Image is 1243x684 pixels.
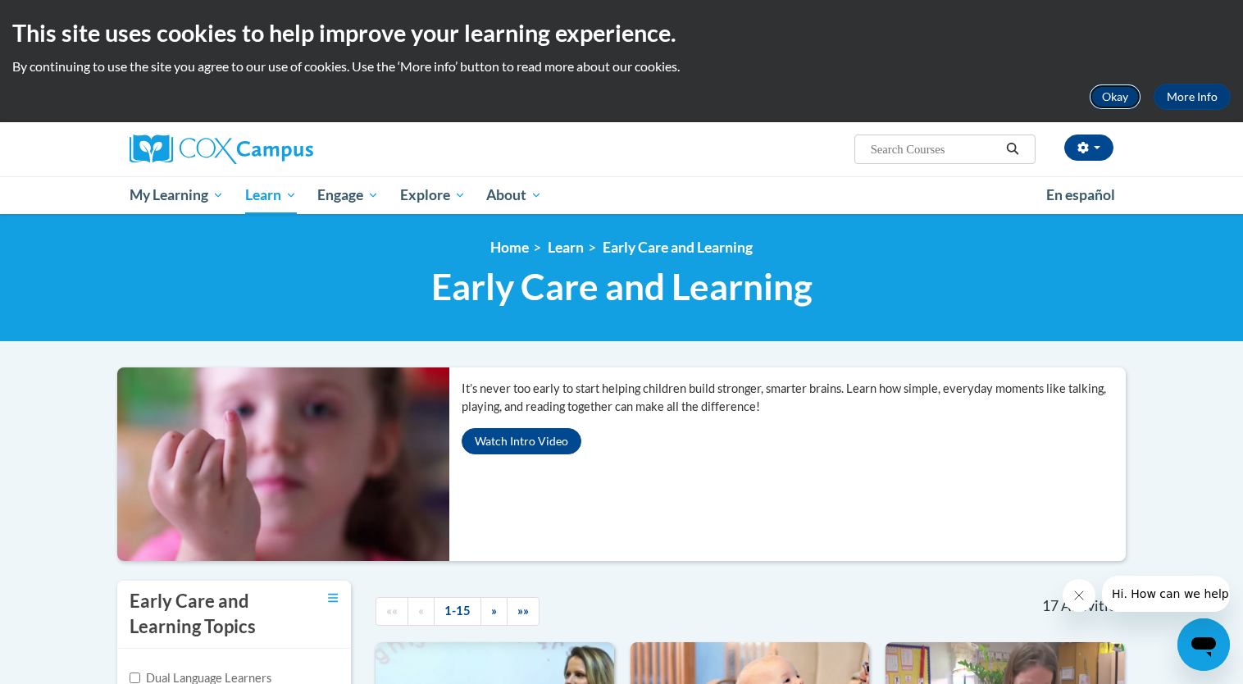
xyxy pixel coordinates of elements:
span: 17 [1042,597,1059,615]
iframe: Button to launch messaging window [1177,618,1230,671]
a: Begining [376,597,408,626]
a: Toggle collapse [328,589,339,607]
a: Early Care and Learning [603,239,753,256]
a: End [507,597,540,626]
span: «« [386,604,398,618]
span: Hi. How can we help? [10,11,133,25]
button: Account Settings [1064,135,1113,161]
input: Search Courses [869,139,1000,159]
a: Previous [408,597,435,626]
button: Watch Intro Video [462,428,581,454]
p: It’s never too early to start helping children build stronger, smarter brains. Learn how simple, ... [462,380,1126,416]
a: More Info [1154,84,1231,110]
iframe: Message from company [1102,576,1230,612]
div: Main menu [105,176,1138,214]
a: Home [490,239,529,256]
a: Learn [548,239,584,256]
a: En español [1036,178,1126,212]
a: About [476,176,553,214]
span: Engage [317,185,379,205]
span: My Learning [130,185,224,205]
a: Engage [307,176,389,214]
a: 1-15 [434,597,481,626]
h3: Early Care and Learning Topics [130,589,285,640]
button: Okay [1089,84,1141,110]
span: En español [1046,186,1115,203]
a: Next [480,597,508,626]
span: Early Care and Learning [431,265,813,308]
span: »» [517,604,529,618]
a: Learn [234,176,307,214]
a: Explore [389,176,476,214]
iframe: Close message [1063,579,1095,612]
span: Activities [1061,597,1122,615]
a: My Learning [119,176,234,214]
input: Checkbox for Options [130,673,140,683]
a: Cox Campus [130,135,441,164]
h2: This site uses cookies to help improve your learning experience. [12,16,1231,49]
span: « [418,604,424,618]
span: Learn [245,185,297,205]
span: About [486,185,542,205]
img: Cox Campus [130,135,313,164]
button: Search [1000,139,1025,159]
p: By continuing to use the site you agree to our use of cookies. Use the ‘More info’ button to read... [12,57,1231,75]
span: Explore [400,185,466,205]
span: » [491,604,497,618]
